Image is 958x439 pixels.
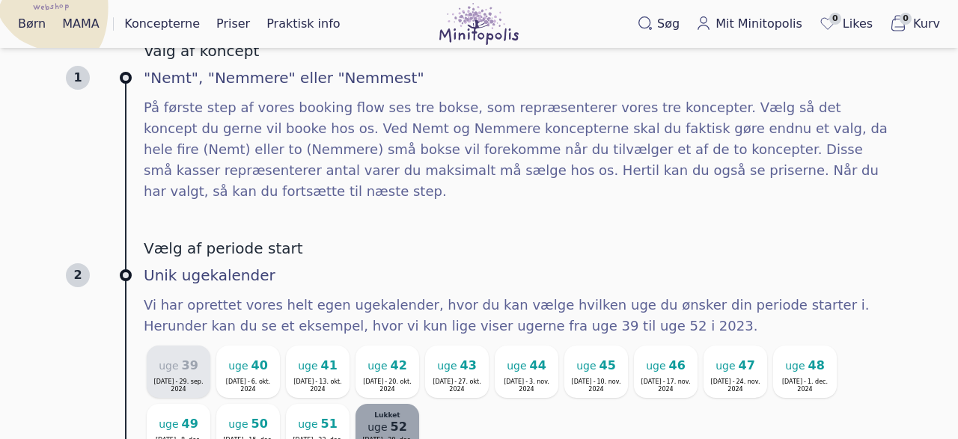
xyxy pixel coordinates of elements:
button: 0Kurv [883,11,946,37]
span: - [453,378,458,385]
span: 2024 [449,387,464,393]
span: 2024 [519,387,534,393]
span: 29. sep. [179,379,203,385]
span: - [383,378,388,385]
span: Mit Minitopolis [716,15,802,33]
span: 49 [182,418,198,430]
span: 48 [808,360,825,372]
img: Minitopolis logo [439,3,519,45]
span: 1 [66,66,90,90]
span: Likes [843,15,873,33]
span: uge [159,417,178,432]
div: Valg af koncept [144,40,259,61]
span: 6. okt. [251,379,270,385]
span: 2024 [379,387,394,393]
span: uge [507,358,526,373]
span: [DATE] [782,379,808,385]
a: Priser [210,12,256,36]
div: Vælg af periode start [144,238,303,259]
span: 2024 [658,387,673,393]
span: uge [228,358,248,373]
span: - [174,378,180,385]
span: uge [228,417,248,432]
p: På første step af vores booking flow ses tre bokse, som repræsenterer vores tre koncepter. Vælg s... [144,97,892,202]
span: uge [576,358,596,373]
a: Praktisk info [260,12,346,36]
span: - [524,378,529,385]
span: uge [367,358,387,373]
span: [DATE] [641,379,667,385]
span: [DATE] [154,379,180,385]
a: Børn [12,12,52,36]
span: uge [298,417,317,432]
span: 17. nov. [667,379,691,385]
span: 20. okt. [388,379,411,385]
span: [DATE] [711,379,736,385]
span: - [731,378,736,385]
span: uge [646,358,665,373]
a: 0Likes [813,11,879,37]
span: 51 [321,418,338,430]
span: uge [298,358,317,373]
span: 0 [829,13,841,25]
span: 3. nov. [529,379,549,385]
span: 2024 [240,387,255,393]
span: [DATE] [293,379,319,385]
h4: "Nemt", "Nemmere" eller "Nemmest" [144,67,424,88]
span: 24. nov. [736,379,760,385]
span: - [314,378,319,385]
span: [DATE] [363,379,388,385]
span: - [592,378,597,385]
span: 13. okt. [319,379,341,385]
span: 44 [530,360,546,372]
span: 2024 [797,387,812,393]
span: 39 [182,360,198,372]
span: 2024 [588,387,603,393]
span: [DATE] [226,379,251,385]
span: Kurv [913,15,940,33]
span: 42 [391,360,407,372]
span: 2 [66,263,90,287]
span: 10. nov. [597,379,621,385]
span: 27. okt. [458,379,480,385]
span: 2024 [310,387,325,393]
a: Mit Minitopolis [690,12,808,36]
span: 52 [391,421,407,433]
span: - [802,378,808,385]
span: [DATE] [504,379,529,385]
span: 2024 [171,387,186,393]
span: 41 [321,360,338,372]
span: 46 [669,360,686,372]
p: Vi har oprettet vores helt egen ugekalender, hvor du kan vælge hvilken uge du ønsker din periode ... [144,295,892,337]
span: uge [437,358,457,373]
span: 2024 [727,387,742,393]
span: 40 [251,360,268,372]
h4: Unik ugekalender [144,265,275,286]
a: MAMA [56,12,106,36]
span: 1. dec. [808,379,828,385]
button: Søg [632,12,686,36]
span: Lukket [374,411,400,421]
span: Søg [657,15,680,33]
span: 0 [900,13,912,25]
span: - [246,378,251,385]
span: 43 [460,360,477,372]
span: 47 [739,360,755,372]
span: 50 [251,418,268,430]
span: [DATE] [572,379,597,385]
a: Koncepterne [118,12,206,36]
span: [DATE] [433,379,458,385]
span: 45 [599,360,616,372]
span: - [662,378,667,385]
span: uge [159,358,178,373]
span: uge [367,420,387,435]
span: uge [716,358,735,373]
span: uge [785,358,805,373]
